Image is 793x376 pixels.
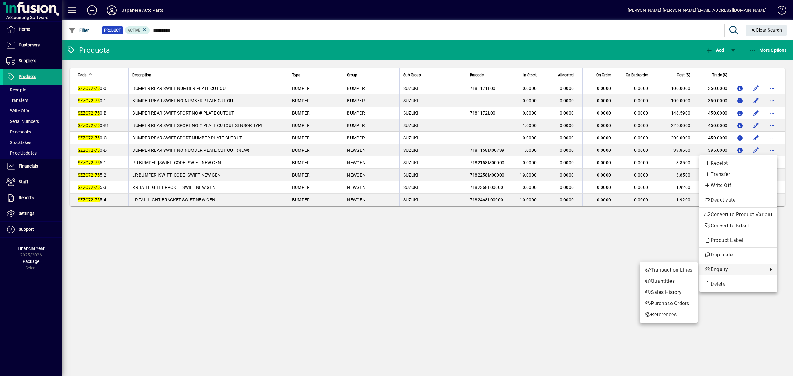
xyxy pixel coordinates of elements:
[704,251,772,259] span: Duplicate
[645,300,693,307] span: Purchase Orders
[704,196,772,204] span: Deactivate
[704,237,746,243] span: Product Label
[704,160,772,167] span: Receipt
[645,289,693,296] span: Sales History
[645,278,693,285] span: Quantities
[645,311,693,318] span: References
[704,171,772,178] span: Transfer
[704,211,772,218] span: Convert to Product Variant
[704,222,772,230] span: Convert to Kitset
[699,195,777,206] button: Deactivate product
[704,266,765,273] span: Enquiry
[645,266,693,274] span: Transaction Lines
[704,182,772,189] span: Write Off
[704,280,772,288] span: Delete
